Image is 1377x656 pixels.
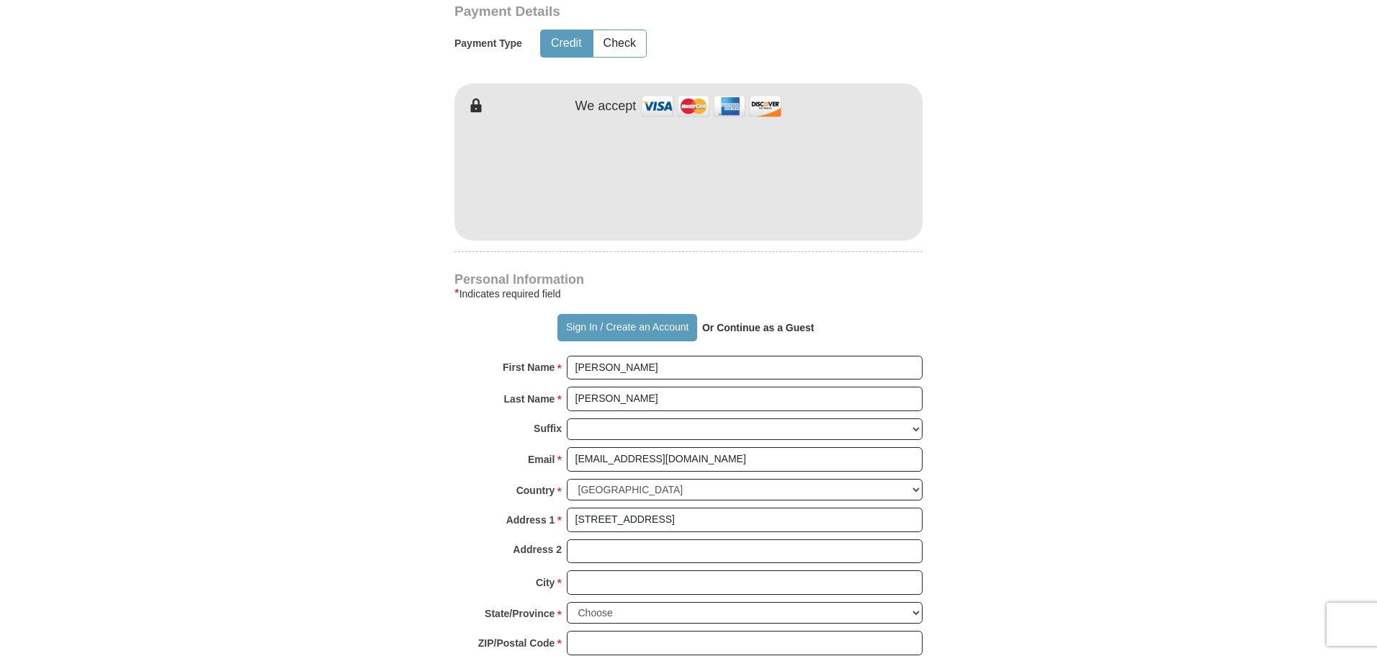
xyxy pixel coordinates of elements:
strong: ZIP/Postal Code [478,633,555,653]
img: credit cards accepted [640,91,784,122]
h4: We accept [575,99,637,114]
strong: State/Province [485,603,555,624]
strong: Suffix [534,418,562,439]
div: Indicates required field [454,285,923,302]
strong: Address 1 [506,510,555,530]
h4: Personal Information [454,274,923,285]
button: Check [593,30,646,57]
strong: Or Continue as a Guest [702,322,815,333]
strong: Country [516,480,555,500]
strong: Email [528,449,555,469]
h3: Payment Details [454,4,822,20]
strong: City [536,572,555,593]
strong: First Name [503,357,555,377]
strong: Last Name [504,389,555,409]
button: Sign In / Create an Account [557,314,696,341]
h5: Payment Type [454,37,522,50]
strong: Address 2 [513,539,562,560]
button: Credit [541,30,592,57]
